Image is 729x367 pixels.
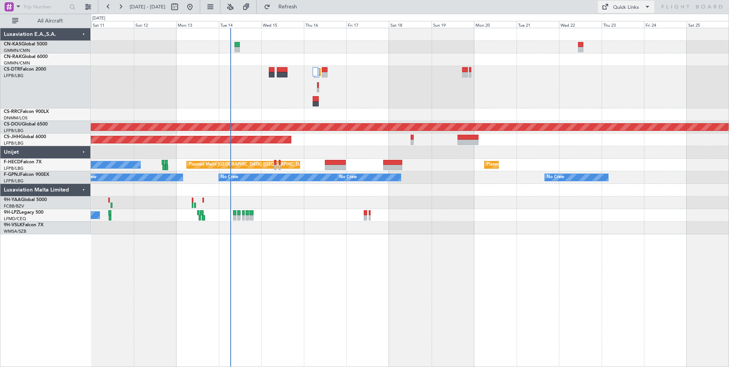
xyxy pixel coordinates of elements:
[4,203,24,209] a: FCBB/BZV
[474,21,517,28] div: Mon 20
[261,21,304,28] div: Wed 15
[4,210,19,215] span: 9H-LPZ
[4,122,22,127] span: CS-DOU
[559,21,602,28] div: Wed 22
[176,21,219,28] div: Mon 13
[4,60,30,66] a: GMMN/CMN
[272,4,304,10] span: Refresh
[547,172,564,183] div: No Crew
[4,128,24,134] a: LFPB/LBG
[598,1,654,13] button: Quick Links
[4,115,27,121] a: DNMM/LOS
[219,21,262,28] div: Tue 14
[8,15,83,27] button: All Aircraft
[4,135,46,139] a: CS-JHHGlobal 6000
[304,21,347,28] div: Thu 16
[4,42,47,47] a: CN-KASGlobal 5000
[346,21,389,28] div: Fri 17
[339,172,357,183] div: No Crew
[91,21,134,28] div: Sat 11
[221,172,238,183] div: No Crew
[4,67,46,72] a: CS-DTRFalcon 2000
[487,159,607,171] div: Planned Maint [GEOGRAPHIC_DATA] ([GEOGRAPHIC_DATA])
[4,109,20,114] span: CS-RRC
[4,160,21,164] span: F-HECD
[432,21,474,28] div: Sun 19
[4,122,48,127] a: CS-DOUGlobal 6500
[4,223,43,227] a: 9H-VSLKFalcon 7X
[260,1,306,13] button: Refresh
[130,3,165,10] span: [DATE] - [DATE]
[134,21,177,28] div: Sun 12
[4,67,20,72] span: CS-DTR
[4,172,49,177] a: F-GPNJFalcon 900EX
[4,73,24,79] a: LFPB/LBG
[4,198,47,202] a: 9H-YAAGlobal 5000
[613,4,639,11] div: Quick Links
[4,42,21,47] span: CN-KAS
[4,135,20,139] span: CS-JHH
[4,166,24,171] a: LFPB/LBG
[4,48,30,53] a: GMMN/CMN
[4,55,48,59] a: CN-RAKGlobal 6000
[4,210,43,215] a: 9H-LPZLegacy 500
[4,178,24,184] a: LFPB/LBG
[602,21,644,28] div: Thu 23
[4,160,42,164] a: F-HECDFalcon 7X
[4,198,21,202] span: 9H-YAA
[92,15,105,22] div: [DATE]
[4,55,22,59] span: CN-RAK
[4,109,49,114] a: CS-RRCFalcon 900LX
[4,223,22,227] span: 9H-VSLK
[4,172,20,177] span: F-GPNJ
[4,216,26,222] a: LFMD/CEQ
[644,21,687,28] div: Fri 24
[189,159,309,171] div: Planned Maint [GEOGRAPHIC_DATA] ([GEOGRAPHIC_DATA])
[389,21,432,28] div: Sat 18
[4,229,26,234] a: WMSA/SZB
[4,140,24,146] a: LFPB/LBG
[23,1,67,13] input: Trip Number
[20,18,80,24] span: All Aircraft
[517,21,559,28] div: Tue 21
